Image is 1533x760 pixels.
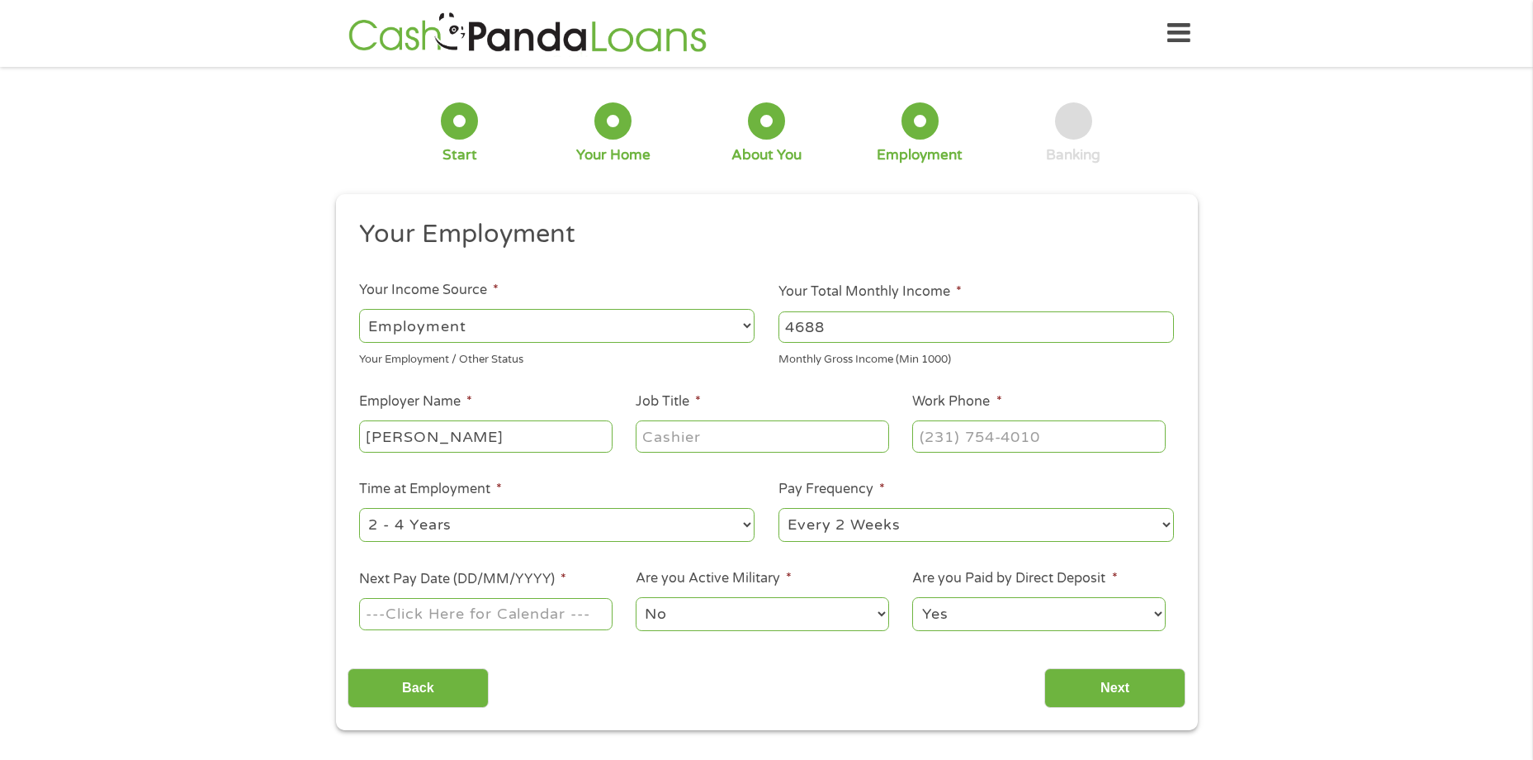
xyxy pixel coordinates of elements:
input: Cashier [636,420,888,452]
label: Pay Frequency [778,481,885,498]
label: Are you Active Military [636,570,792,587]
div: Start [442,146,477,164]
label: Next Pay Date (DD/MM/YYYY) [359,571,566,588]
label: Employer Name [359,393,472,411]
label: Job Title [636,393,701,411]
label: Your Income Source [359,282,499,299]
input: Back [348,668,489,709]
input: Next [1044,668,1185,709]
input: 1800 [778,311,1174,343]
input: ---Click Here for Calendar --- [359,598,612,629]
div: About You [731,146,802,164]
div: Monthly Gross Income (Min 1000) [778,346,1174,368]
div: Your Home [576,146,651,164]
img: GetLoanNow Logo [343,10,712,57]
div: Employment [877,146,963,164]
label: Work Phone [912,393,1001,411]
div: Banking [1046,146,1100,164]
input: (231) 754-4010 [912,420,1165,452]
div: Your Employment / Other Status [359,346,755,368]
input: Walmart [359,420,612,452]
label: Time at Employment [359,481,502,498]
label: Your Total Monthly Income [778,283,962,301]
h2: Your Employment [359,218,1162,251]
label: Are you Paid by Direct Deposit [912,570,1117,587]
